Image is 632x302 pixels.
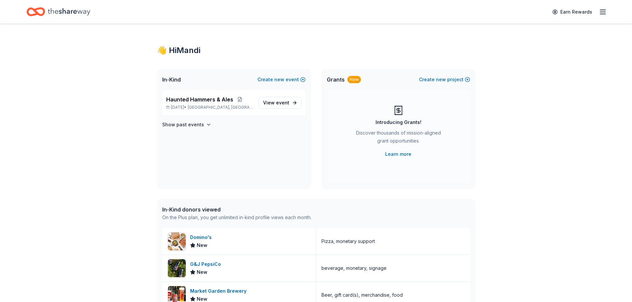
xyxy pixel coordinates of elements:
[321,291,403,299] div: Beer, gift card(s), merchandise, food
[162,121,204,129] h4: Show past events
[276,100,289,105] span: event
[162,213,312,221] div: On the Plus plan, you get unlimited in-kind profile views each month.
[263,99,289,107] span: View
[197,241,207,249] span: New
[353,129,444,148] div: Discover thousands of mission-aligned grant opportunities.
[274,76,284,84] span: new
[27,4,90,20] a: Home
[162,121,211,129] button: Show past events
[321,237,375,245] div: Pizza, monetary support
[162,76,181,84] span: In-Kind
[166,95,233,103] span: Haunted Hammers & Ales
[385,150,411,158] a: Learn more
[327,76,345,84] span: Grants
[190,233,214,241] div: Domino's
[166,105,253,110] p: [DATE] •
[168,232,186,250] img: Image for Domino's
[168,259,186,277] img: Image for G&J PepsiCo
[419,76,470,84] button: Createnewproject
[188,105,253,110] span: [GEOGRAPHIC_DATA], [GEOGRAPHIC_DATA]
[376,118,421,126] div: Introducing Grants!
[197,268,207,276] span: New
[548,6,596,18] a: Earn Rewards
[257,76,306,84] button: Createnewevent
[436,76,446,84] span: new
[347,76,361,83] div: New
[162,206,312,213] div: In-Kind donors viewed
[190,260,224,268] div: G&J PepsiCo
[190,287,249,295] div: Market Garden Brewery
[321,264,386,272] div: beverage, monetary, signage
[157,45,475,56] div: 👋 Hi Mandi
[259,97,302,109] a: View event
